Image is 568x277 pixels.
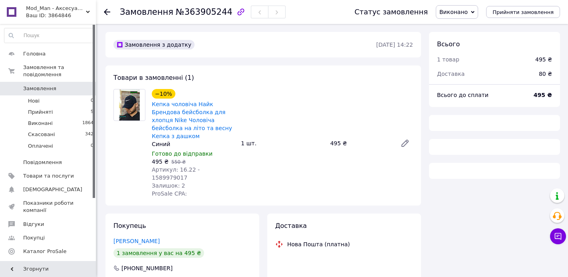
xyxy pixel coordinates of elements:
[437,71,465,77] span: Доставка
[437,56,459,63] span: 1 товар
[152,89,175,99] div: −10%
[376,42,413,48] time: [DATE] 14:22
[534,65,557,83] div: 80 ₴
[28,120,53,127] span: Виконані
[354,8,428,16] div: Статус замовлення
[437,92,489,98] span: Всього до сплати
[26,12,96,19] div: Ваш ID: 3864846
[113,238,160,244] a: [PERSON_NAME]
[23,85,56,92] span: Замовлення
[152,140,234,148] div: Синий
[23,248,66,255] span: Каталог ProSale
[26,5,86,12] span: Mod_Man - Аксесуари для чоловіків!
[171,159,186,165] span: 550 ₴
[176,7,232,17] span: №363905244
[104,8,110,16] div: Повернутися назад
[535,55,552,63] div: 495 ₴
[275,222,307,230] span: Доставка
[23,186,82,193] span: [DEMOGRAPHIC_DATA]
[152,190,187,197] span: ProSale CPA:
[113,248,204,258] div: 1 замовлення у вас на 495 ₴
[327,138,394,149] div: 495 ₴
[23,172,74,180] span: Товари та послуги
[437,40,460,48] span: Всього
[113,222,146,230] span: Покупець
[28,142,53,150] span: Оплачені
[493,9,554,15] span: Прийняти замовлення
[397,135,413,151] a: Редагувати
[152,101,232,139] a: Кепка чоловіча Найк Брендова бейсболка для хлопця Nike Чоловіча бейсболка на літо та весну Кепка ...
[113,40,195,49] div: Замовлення з додатку
[82,120,93,127] span: 1864
[28,131,55,138] span: Скасовані
[285,240,352,248] div: Нова Пошта (платна)
[534,92,552,98] b: 495 ₴
[113,74,194,81] span: Товари в замовленні (1)
[152,150,213,157] span: Готово до відправки
[550,228,566,244] button: Чат з покупцем
[238,138,327,149] div: 1 шт.
[486,6,560,18] button: Прийняти замовлення
[23,221,44,228] span: Відгуки
[23,200,74,214] span: Показники роботи компанії
[23,50,46,57] span: Головна
[91,109,93,116] span: 5
[4,28,94,43] input: Пошук
[91,142,93,150] span: 0
[85,131,93,138] span: 342
[152,182,185,189] span: Залишок: 2
[28,109,53,116] span: Прийняті
[121,264,173,272] div: [PHONE_NUMBER]
[152,158,169,165] span: 495 ₴
[119,89,140,121] img: Кепка чоловіча Найк Брендова бейсболка для хлопця Nike Чоловіча бейсболка на літо та весну Кепка ...
[439,9,468,15] span: Виконано
[120,7,173,17] span: Замовлення
[23,234,45,241] span: Покупці
[23,64,96,78] span: Замовлення та повідомлення
[152,166,200,181] span: Артикул: 16.22 - 1589979017
[91,97,93,105] span: 0
[28,97,40,105] span: Нові
[23,159,62,166] span: Повідомлення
